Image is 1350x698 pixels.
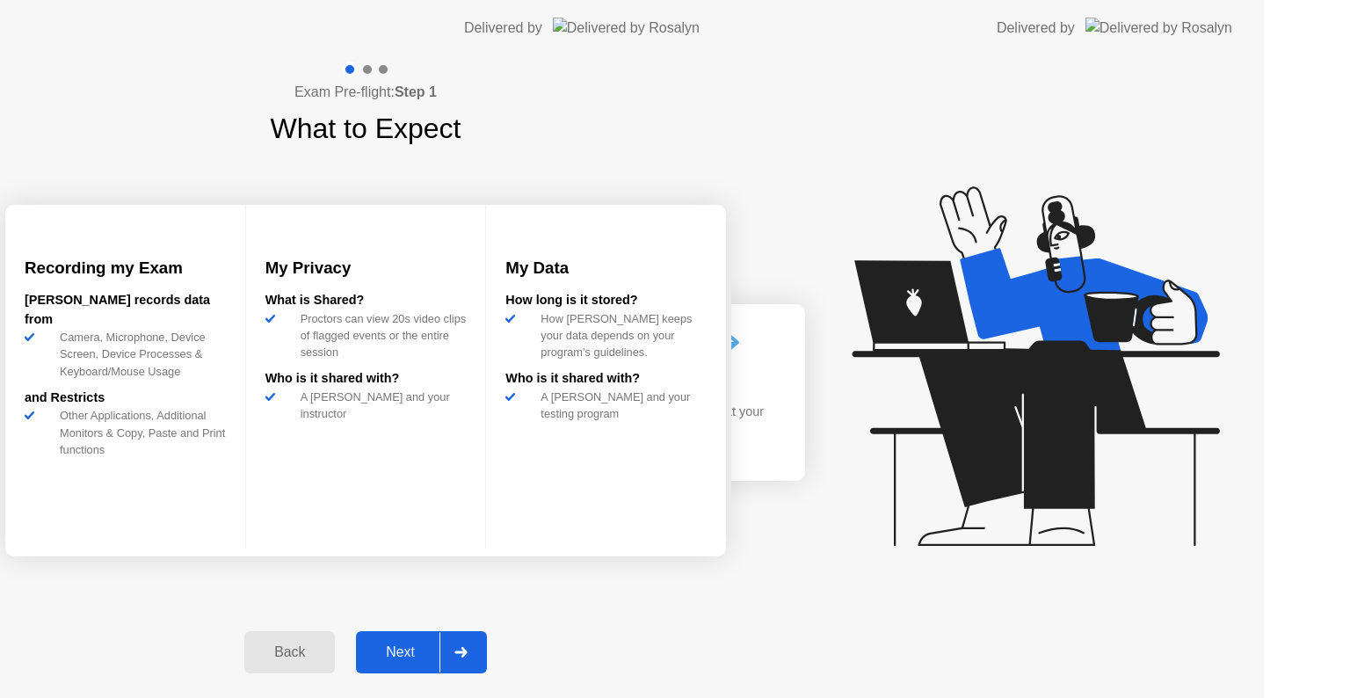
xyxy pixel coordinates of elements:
[250,644,330,660] div: Back
[533,310,707,361] div: How [PERSON_NAME] keeps your data depends on your program’s guidelines.
[265,291,467,310] div: What is Shared?
[294,389,467,422] div: A [PERSON_NAME] and your instructor
[997,18,1075,39] div: Delivered by
[25,389,226,408] div: and Restricts
[25,291,226,329] div: [PERSON_NAME] records data from
[464,18,542,39] div: Delivered by
[505,256,707,280] h3: My Data
[53,407,226,458] div: Other Applications, Additional Monitors & Copy, Paste and Print functions
[395,84,437,99] b: Step 1
[265,369,467,389] div: Who is it shared with?
[265,256,467,280] h3: My Privacy
[553,18,700,38] img: Delivered by Rosalyn
[271,107,461,149] h1: What to Expect
[25,256,226,280] h3: Recording my Exam
[505,291,707,310] div: How long is it stored?
[361,644,439,660] div: Next
[505,369,707,389] div: Who is it shared with?
[533,389,707,422] div: A [PERSON_NAME] and your testing program
[294,310,467,361] div: Proctors can view 20s video clips of flagged events or the entire session
[294,82,437,103] h4: Exam Pre-flight:
[53,329,226,380] div: Camera, Microphone, Device Screen, Device Processes & Keyboard/Mouse Usage
[1085,18,1232,38] img: Delivered by Rosalyn
[356,631,487,673] button: Next
[244,631,335,673] button: Back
